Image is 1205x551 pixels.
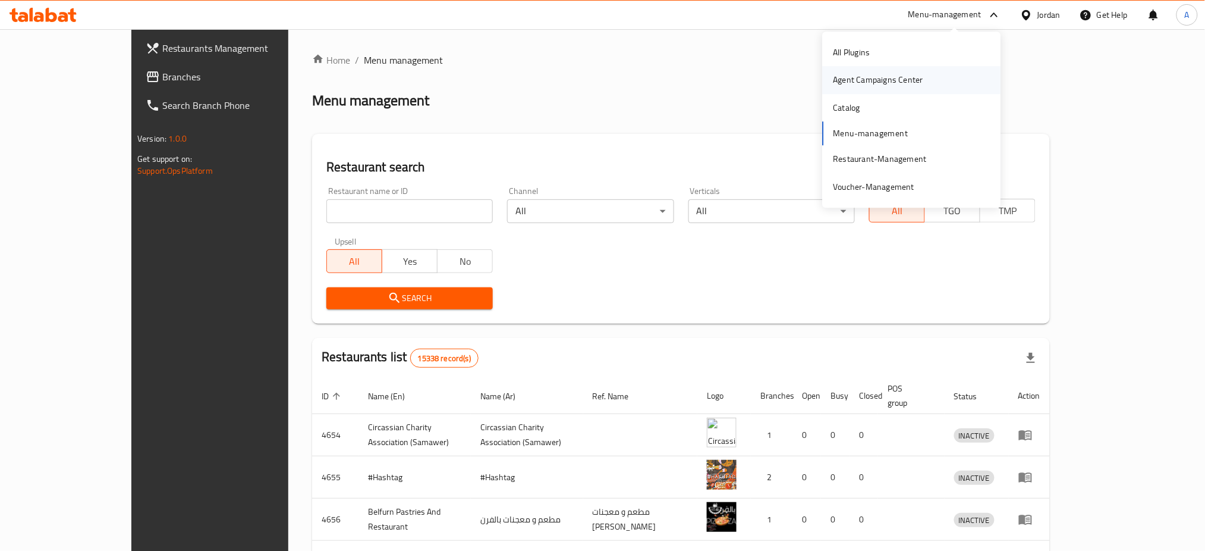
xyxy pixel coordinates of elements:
[136,91,333,120] a: Search Branch Phone
[821,456,850,499] td: 0
[954,389,993,403] span: Status
[168,131,187,146] span: 1.0.0
[471,414,583,456] td: ​Circassian ​Charity ​Association​ (Samawer)
[985,202,1031,220] span: TMP
[358,414,471,456] td: ​Circassian ​Charity ​Association​ (Samawer)
[136,62,333,91] a: Branches
[137,151,192,167] span: Get support on:
[382,249,438,273] button: Yes
[833,74,923,87] div: Agent Campaigns Center
[326,158,1036,176] h2: Restaurant search
[312,456,358,499] td: 4655
[442,253,488,270] span: No
[707,418,737,447] img: ​Circassian ​Charity ​Association​ (Samawer)
[1017,344,1045,372] div: Export file
[821,378,850,414] th: Busy
[707,460,737,490] img: #Hashtag
[908,8,981,22] div: Menu-management
[332,253,377,270] span: All
[583,499,697,541] td: مطعم و معجنات [PERSON_NAME]
[954,429,995,443] span: INACTIVE
[954,513,995,527] div: INACTIVE
[707,502,737,532] img: Belfurn Pastries And Restaurant
[954,471,995,485] span: INACTIVE
[688,199,855,223] div: All
[480,389,531,403] span: Name (Ar)
[850,378,878,414] th: Closed
[387,253,433,270] span: Yes
[322,389,344,403] span: ID
[162,41,323,55] span: Restaurants Management
[326,249,382,273] button: All
[312,414,358,456] td: 4654
[1018,470,1040,484] div: Menu
[792,378,821,414] th: Open
[593,389,644,403] span: Ref. Name
[137,163,213,179] a: Support.OpsPlatform
[1009,378,1050,414] th: Action
[833,46,870,59] div: All Plugins
[162,98,323,112] span: Search Branch Phone
[924,199,980,223] button: TGO
[833,101,860,114] div: Catalog
[326,199,493,223] input: Search for restaurant name or ID..
[336,291,483,306] span: Search
[137,131,166,146] span: Version:
[821,414,850,456] td: 0
[697,378,751,414] th: Logo
[751,378,792,414] th: Branches
[954,471,995,485] div: INACTIVE
[1185,8,1190,21] span: A
[751,499,792,541] td: 1
[312,499,358,541] td: 4656
[410,349,479,368] div: Total records count
[355,53,359,67] li: /
[869,199,925,223] button: All
[471,456,583,499] td: #Hashtag
[1037,8,1061,21] div: Jordan
[833,180,915,193] div: Voucher-Management
[471,499,583,541] td: مطعم و معجنات بالفرن
[874,202,920,220] span: All
[954,428,995,443] div: INACTIVE
[411,353,478,364] span: 15338 record(s)
[358,456,471,499] td: #Hashtag
[954,514,995,527] span: INACTIVE
[792,499,821,541] td: 0
[322,348,479,368] h2: Restaurants list
[1018,428,1040,442] div: Menu
[980,199,1036,223] button: TMP
[312,91,429,110] h2: Menu management
[930,202,976,220] span: TGO
[1018,512,1040,527] div: Menu
[162,70,323,84] span: Branches
[364,53,443,67] span: Menu management
[850,456,878,499] td: 0
[312,53,1050,67] nav: breadcrumb
[335,237,357,246] label: Upsell
[437,249,493,273] button: No
[792,456,821,499] td: 0
[792,414,821,456] td: 0
[368,389,420,403] span: Name (En)
[751,456,792,499] td: 2
[850,414,878,456] td: 0
[821,499,850,541] td: 0
[136,34,333,62] a: Restaurants Management
[358,499,471,541] td: Belfurn Pastries And Restaurant
[850,499,878,541] td: 0
[326,287,493,309] button: Search
[751,414,792,456] td: 1
[507,199,674,223] div: All
[833,153,927,166] div: Restaurant-Management
[888,381,930,410] span: POS group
